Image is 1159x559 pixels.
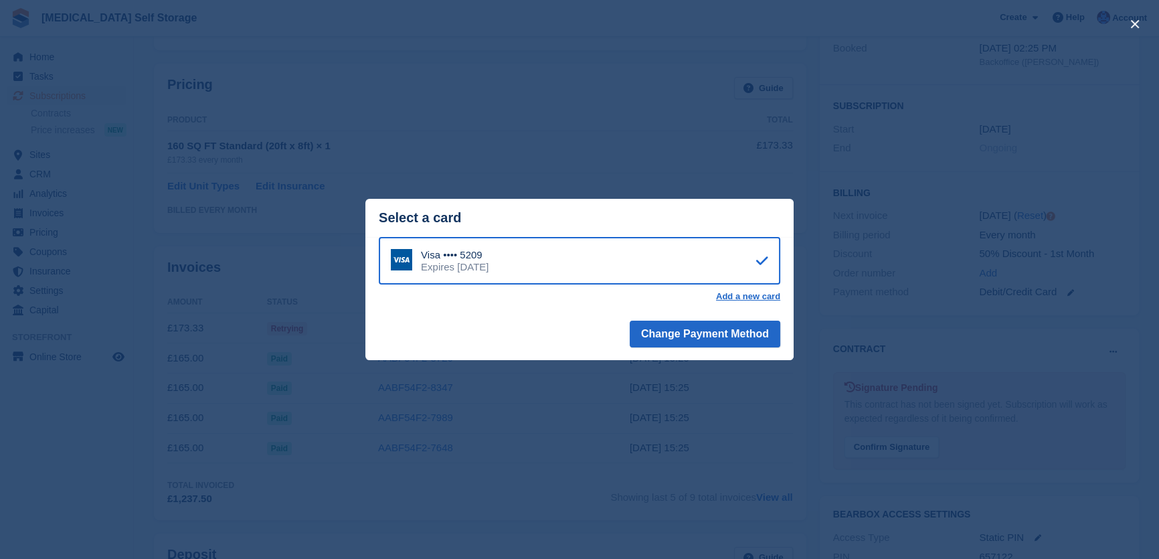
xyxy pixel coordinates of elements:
[421,261,488,273] div: Expires [DATE]
[379,210,780,226] div: Select a card
[630,321,780,347] button: Change Payment Method
[716,291,780,302] a: Add a new card
[421,249,488,261] div: Visa •••• 5209
[1124,13,1146,35] button: close
[391,249,412,270] img: Visa Logo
